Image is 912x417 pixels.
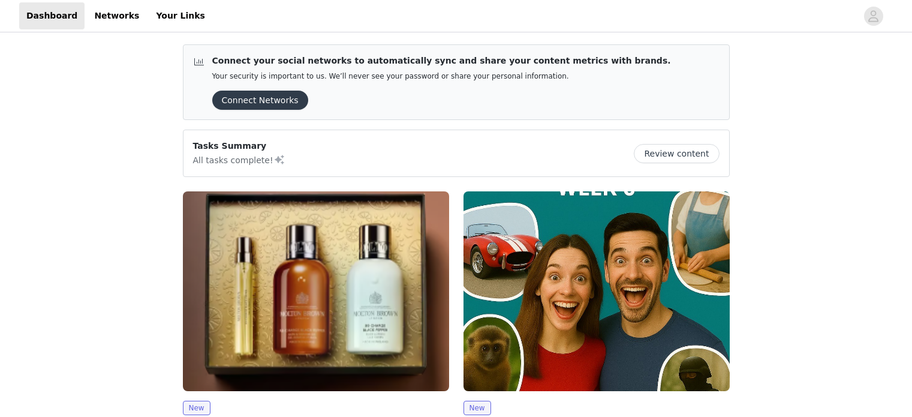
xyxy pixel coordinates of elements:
a: Your Links [149,2,212,29]
a: Dashboard [19,2,85,29]
span: New [463,401,491,415]
p: Your security is important to us. We’ll never see your password or share your personal information. [212,72,671,81]
button: Connect Networks [212,91,308,110]
p: Connect your social networks to automatically sync and share your content metrics with brands. [212,55,671,67]
p: All tasks complete! [193,152,285,167]
p: Tasks Summary [193,140,285,152]
div: avatar [868,7,879,26]
span: New [183,401,210,415]
img: wowcher.co.uk [183,191,449,391]
img: wowcher.co.uk [463,191,730,391]
button: Review content [634,144,719,163]
a: Networks [87,2,146,29]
